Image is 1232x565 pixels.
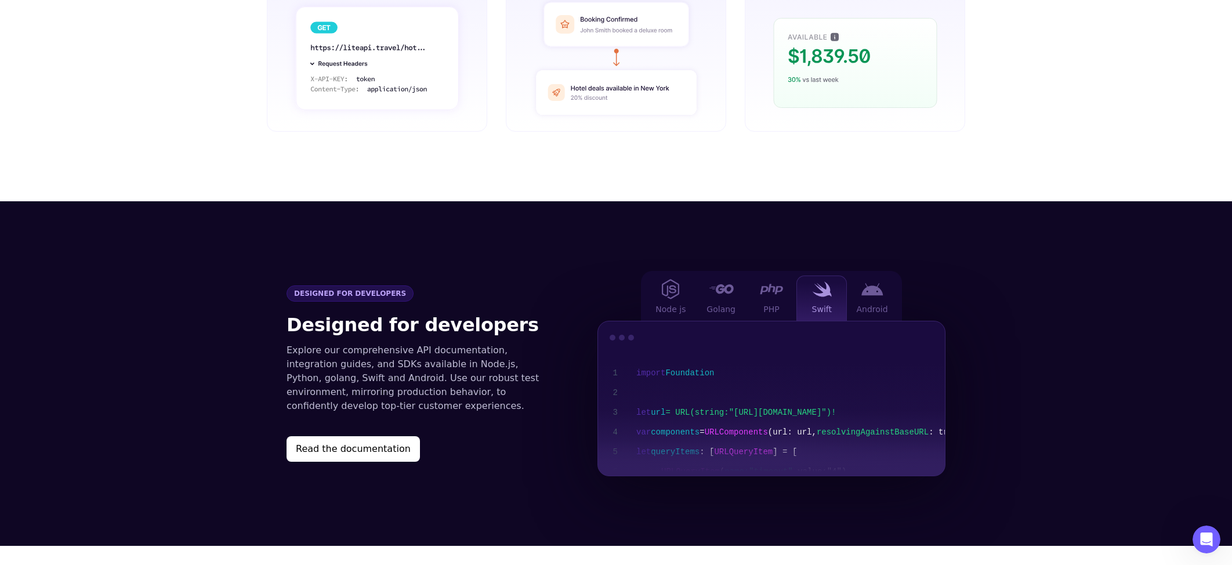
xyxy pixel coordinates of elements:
span: queryItems [651,447,700,457]
span: let [636,447,651,457]
span: Swift [812,303,832,315]
span: resolvingAgainstBaseURL [817,428,929,437]
button: Read the documentation [287,436,420,462]
img: Swift [812,281,832,297]
span: URLQueryItem [714,447,773,457]
span: Foundation [665,368,714,378]
span: ( [720,467,724,476]
span: "4" [827,467,842,476]
span: = URL(string: [665,408,729,417]
span: components [651,428,700,437]
span: )! [827,408,836,417]
span: Designed for developers [287,285,414,302]
span: url [651,408,665,417]
span: ), [842,467,851,476]
img: Node js [662,279,679,299]
span: "timeout" [749,467,793,476]
span: Android [857,303,888,315]
span: PHP [763,303,779,315]
span: : [ [700,447,714,457]
span: value: [798,467,827,476]
span: URLComponents [705,428,768,437]
span: var [636,428,651,437]
span: "[URL][DOMAIN_NAME]" [729,408,827,417]
img: PHP [760,284,783,295]
span: ] = [ [773,447,797,457]
span: Golang [706,303,735,315]
span: Node js [655,303,686,315]
span: : true)! [929,428,968,437]
img: Android [861,283,883,296]
img: Golang [709,284,734,294]
iframe: Intercom live chat [1193,526,1220,553]
span: ( [768,428,773,437]
a: Read the documentation [287,436,551,462]
span: = [700,428,704,437]
span: name: [724,467,749,476]
span: URLQueryItem [661,467,720,476]
span: , [793,467,798,476]
span: import [636,368,665,378]
span: url: url, [773,428,817,437]
span: let [636,408,651,417]
h2: Designed for developers [287,311,551,339]
p: Explore our comprehensive API documentation, integration guides, and SDKs available in Node.js, P... [287,343,551,413]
